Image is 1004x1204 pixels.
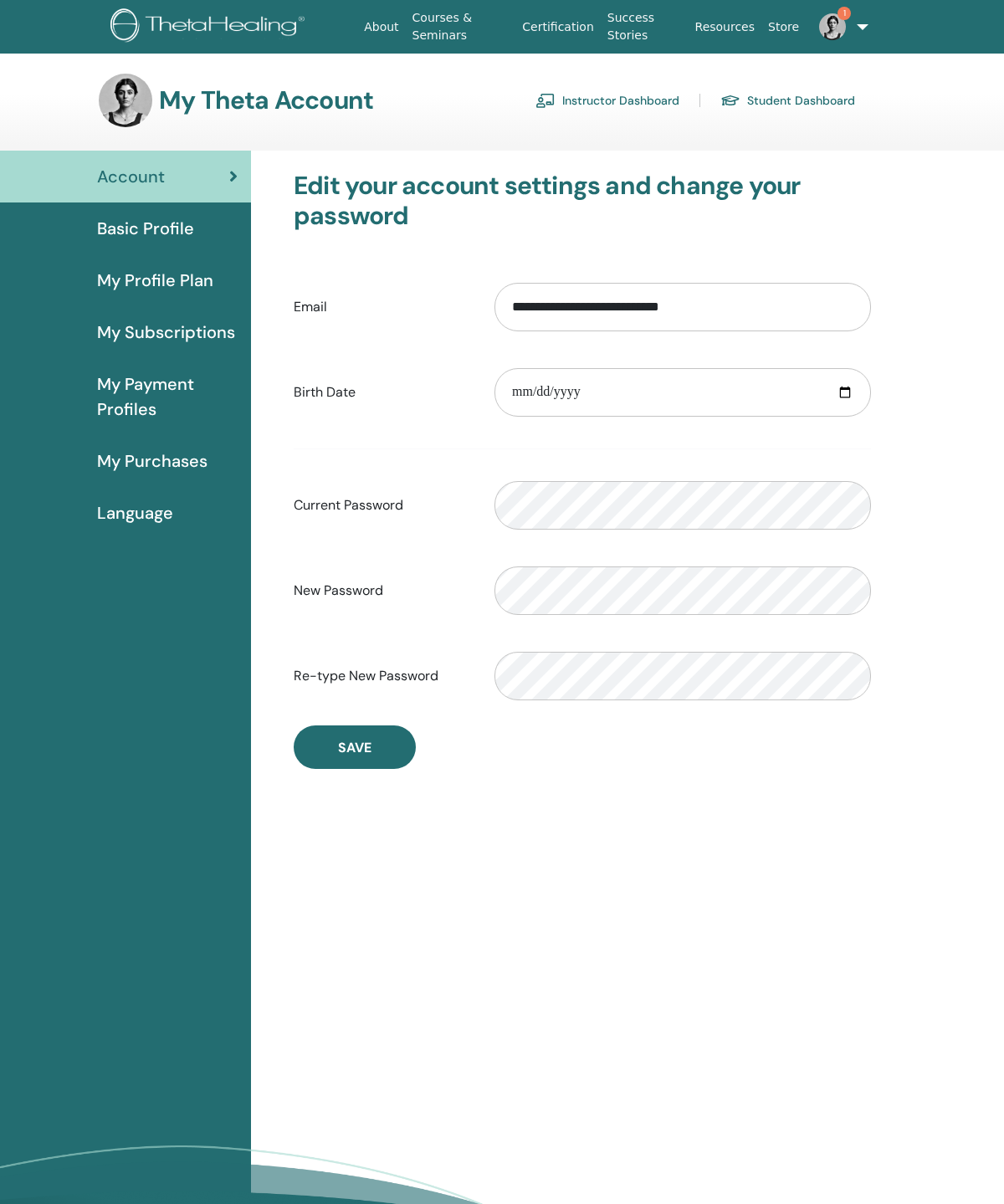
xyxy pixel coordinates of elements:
a: Resources [689,12,762,43]
h3: Edit your account settings and change your password [294,171,871,231]
img: logo.png [110,8,310,46]
img: default.jpg [819,13,846,40]
label: Email [281,291,482,323]
a: Instructor Dashboard [535,87,679,114]
label: Current Password [281,489,482,521]
img: chalkboard-teacher.svg [535,93,556,108]
a: Certification [515,12,600,43]
span: Basic Profile [97,216,194,241]
img: default.jpg [99,74,152,127]
a: About [357,12,405,43]
a: Student Dashboard [720,87,855,114]
span: 1 [838,7,851,20]
label: Re-type New Password [281,660,482,692]
span: Account [97,164,165,189]
span: My Payment Profiles [97,371,238,422]
a: Store [761,12,806,43]
span: My Purchases [97,448,207,474]
span: Save [338,739,371,756]
img: graduation-cap.svg [720,94,740,108]
span: My Subscriptions [97,320,235,345]
button: Save [294,725,416,769]
span: My Profile Plan [97,268,213,293]
a: Courses & Seminars [406,3,516,51]
label: Birth Date [281,377,482,408]
label: New Password [281,575,482,607]
span: Language [97,500,173,525]
a: Success Stories [601,3,689,51]
h3: My Theta Account [159,85,373,115]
